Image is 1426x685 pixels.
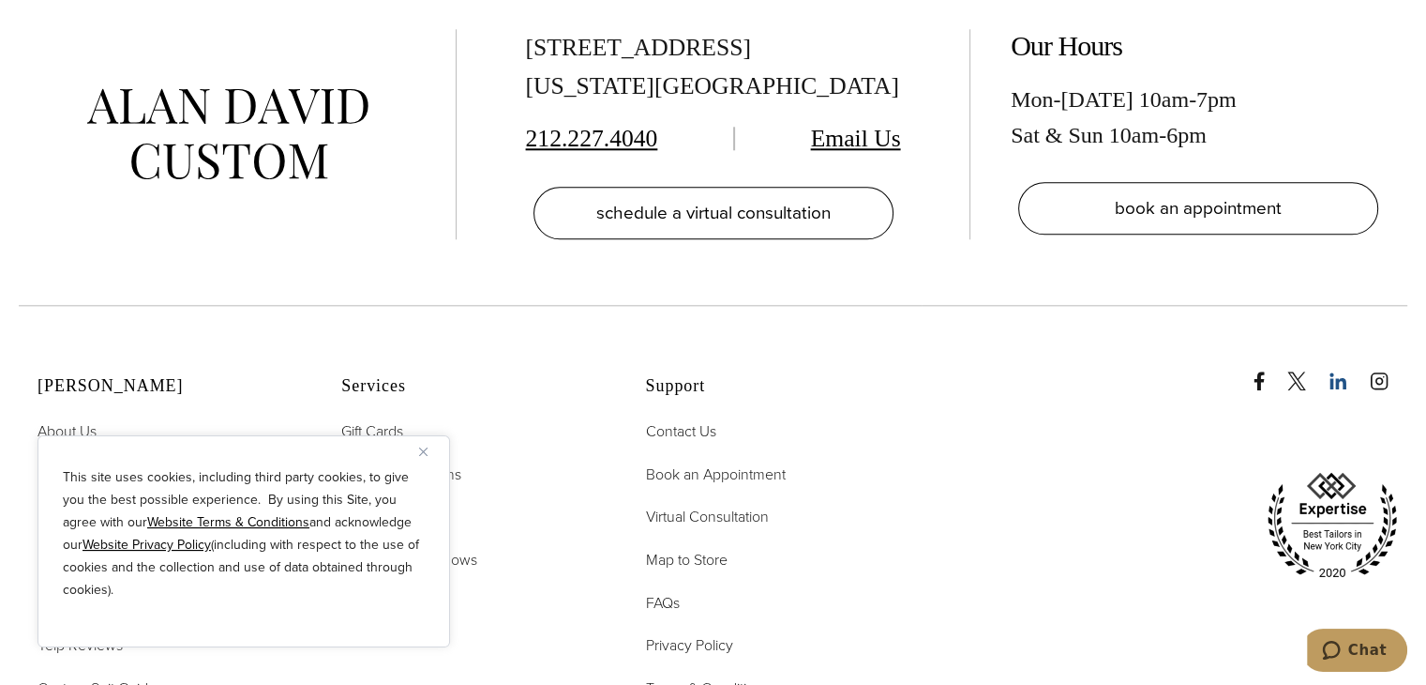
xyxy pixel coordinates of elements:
a: About Us [38,419,97,444]
span: schedule a virtual consultation [596,199,831,226]
a: Website Terms & Conditions [147,512,309,532]
span: Map to Store [645,549,727,571]
button: Close [419,440,442,463]
a: Contact Us [645,419,715,444]
a: book an appointment [1018,182,1378,235]
a: Map to Store [645,548,727,572]
span: Yelp Reviews [38,634,123,656]
a: Email Us [811,125,901,152]
h2: Support [645,376,902,397]
img: expertise, best tailors in new york city 2020 [1257,465,1407,586]
nav: Services Footer Nav [341,419,598,571]
img: alan david custom [87,88,368,179]
span: Privacy Policy [645,634,732,656]
h2: [PERSON_NAME] [38,376,294,397]
a: Privacy Policy [645,633,732,658]
span: FAQs [645,592,679,614]
img: Close [419,448,428,456]
iframe: Opens a widget where you can chat to one of our agents [1307,629,1407,676]
span: About Us [38,420,97,442]
a: Gift Cards [341,419,403,444]
a: Book an Appointment [645,463,785,487]
span: Gift Cards [341,420,403,442]
h2: Our Hours [1011,29,1386,63]
a: Virtual Consultation [645,505,768,529]
span: Virtual Consultation [645,506,768,527]
span: Contact Us [645,420,715,442]
a: Yelp Reviews [38,633,123,658]
a: schedule a virtual consultation [533,187,893,239]
a: linkedin [1328,353,1366,390]
p: This site uses cookies, including third party cookies, to give you the best possible experience. ... [63,466,425,601]
a: FAQs [645,591,679,616]
div: [STREET_ADDRESS] [US_STATE][GEOGRAPHIC_DATA] [526,29,901,106]
a: instagram [1370,353,1407,390]
div: Mon-[DATE] 10am-7pm Sat & Sun 10am-6pm [1011,82,1386,154]
a: 212.227.4040 [526,125,658,152]
a: Facebook [1250,353,1283,390]
h2: Services [341,376,598,397]
span: Book an Appointment [645,464,785,485]
span: book an appointment [1115,194,1282,221]
a: x/twitter [1287,353,1325,390]
a: Website Privacy Policy [83,535,211,555]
